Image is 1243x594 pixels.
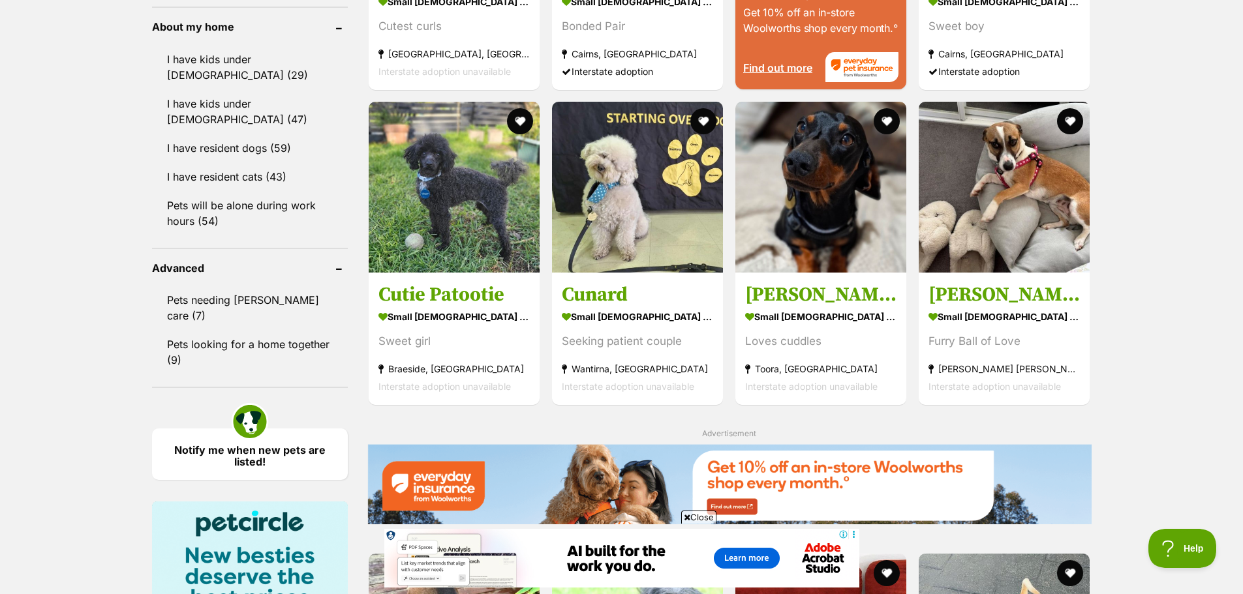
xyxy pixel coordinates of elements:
a: I have resident dogs (59) [152,134,348,162]
a: Everyday Insurance promotional banner [367,444,1092,527]
div: Sweet boy [928,17,1080,35]
a: Cunard small [DEMOGRAPHIC_DATA] Dog Seeking patient couple Wantirna, [GEOGRAPHIC_DATA] Interstate... [552,273,723,405]
strong: [GEOGRAPHIC_DATA], [GEOGRAPHIC_DATA] [378,44,530,62]
strong: Toora, [GEOGRAPHIC_DATA] [745,360,897,378]
span: Interstate adoption unavailable [562,381,694,392]
a: I have resident cats (43) [152,163,348,190]
h3: Cutie Patootie [378,282,530,307]
iframe: Advertisement [384,529,859,587]
img: Cutie Patootie - Poodle (Toy) Dog [369,102,540,273]
button: favourite [690,108,716,134]
a: Pets needing [PERSON_NAME] care (7) [152,286,348,329]
button: favourite [874,560,900,586]
a: Notify me when new pets are listed! [152,428,348,480]
img: Cunard - Poodle (Toy) x Maltese Dog [552,102,723,273]
h3: [PERSON_NAME] [745,282,897,307]
header: About my home [152,21,348,33]
header: Advanced [152,262,348,274]
h3: [PERSON_NAME] [928,282,1080,307]
a: Cutie Patootie small [DEMOGRAPHIC_DATA] Dog Sweet girl Braeside, [GEOGRAPHIC_DATA] Interstate ado... [369,273,540,405]
img: Luther - Dachshund Dog [735,102,906,273]
div: Interstate adoption [928,62,1080,80]
span: Advertisement [702,428,756,438]
strong: [PERSON_NAME] [PERSON_NAME], [GEOGRAPHIC_DATA] [928,360,1080,378]
strong: Cairns, [GEOGRAPHIC_DATA] [562,44,713,62]
img: adc.png [623,1,632,10]
span: Interstate adoption unavailable [378,381,511,392]
div: Interstate adoption [562,62,713,80]
span: Close [681,511,716,524]
button: favourite [874,108,900,134]
strong: Wantirna, [GEOGRAPHIC_DATA] [562,360,713,378]
div: Sweet girl [378,333,530,350]
button: favourite [1058,108,1084,134]
div: Furry Ball of Love [928,333,1080,350]
a: Pets looking for a home together (9) [152,331,348,374]
h3: Cunard [562,282,713,307]
a: I have kids under [DEMOGRAPHIC_DATA] (47) [152,90,348,133]
iframe: Help Scout Beacon - Open [1148,529,1217,568]
strong: small [DEMOGRAPHIC_DATA] Dog [745,307,897,326]
img: Lillie Uffelman - Jack Russell Terrier Dog [919,102,1090,273]
span: Interstate adoption unavailable [928,381,1061,392]
a: [PERSON_NAME] small [DEMOGRAPHIC_DATA] Dog Loves cuddles Toora, [GEOGRAPHIC_DATA] Interstate adop... [735,273,906,405]
span: Interstate adoption unavailable [745,381,878,392]
a: Pets will be alone during work hours (54) [152,192,348,235]
button: favourite [1058,560,1084,586]
div: Cutest curls [378,17,530,35]
strong: small [DEMOGRAPHIC_DATA] Dog [378,307,530,326]
a: [PERSON_NAME] small [DEMOGRAPHIC_DATA] Dog Furry Ball of Love [PERSON_NAME] [PERSON_NAME], [GEOGR... [919,273,1090,405]
div: Loves cuddles [745,333,897,350]
strong: Braeside, [GEOGRAPHIC_DATA] [378,360,530,378]
strong: small [DEMOGRAPHIC_DATA] Dog [928,307,1080,326]
strong: small [DEMOGRAPHIC_DATA] Dog [562,307,713,326]
span: Interstate adoption unavailable [378,65,511,76]
button: favourite [507,108,533,134]
img: Everyday Insurance promotional banner [367,444,1092,524]
strong: Cairns, [GEOGRAPHIC_DATA] [928,44,1080,62]
div: Bonded Pair [562,17,713,35]
a: I have kids under [DEMOGRAPHIC_DATA] (29) [152,46,348,89]
div: Seeking patient couple [562,333,713,350]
